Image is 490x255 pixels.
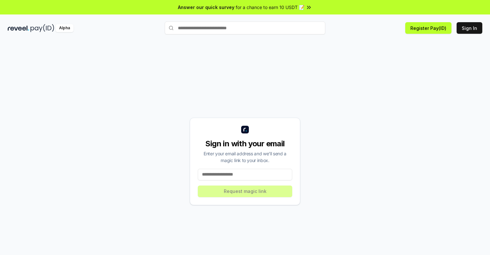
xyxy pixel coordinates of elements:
div: Alpha [56,24,74,32]
img: reveel_dark [8,24,29,32]
button: Register Pay(ID) [405,22,451,34]
div: Sign in with your email [198,139,292,149]
button: Sign In [457,22,482,34]
span: Answer our quick survey [178,4,234,11]
img: logo_small [241,126,249,133]
div: Enter your email address and we’ll send a magic link to your inbox. [198,150,292,164]
img: pay_id [31,24,54,32]
span: for a chance to earn 10 USDT 📝 [236,4,304,11]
